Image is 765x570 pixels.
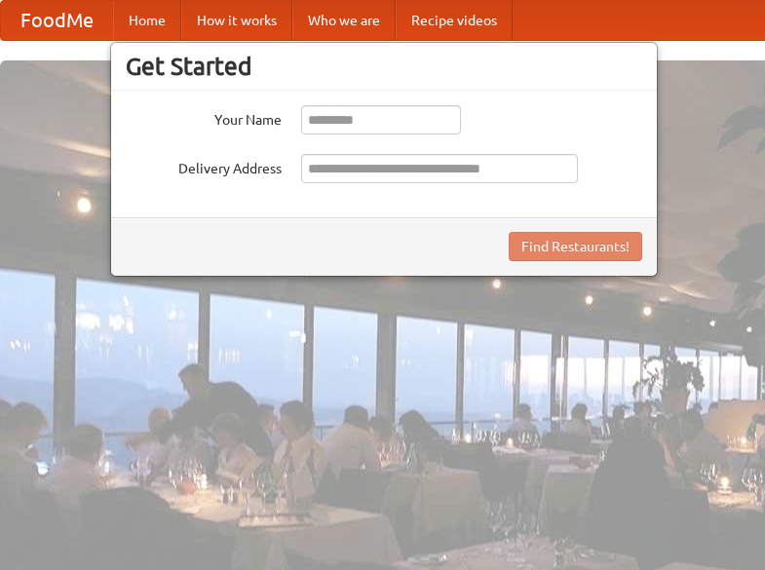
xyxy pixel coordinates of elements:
[509,232,642,261] button: Find Restaurants!
[126,154,282,178] label: Delivery Address
[292,1,396,40] a: Who we are
[113,1,181,40] a: Home
[181,1,292,40] a: How it works
[126,105,282,130] label: Your Name
[1,1,113,40] a: FoodMe
[126,52,642,81] h3: Get Started
[396,1,513,40] a: Recipe videos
